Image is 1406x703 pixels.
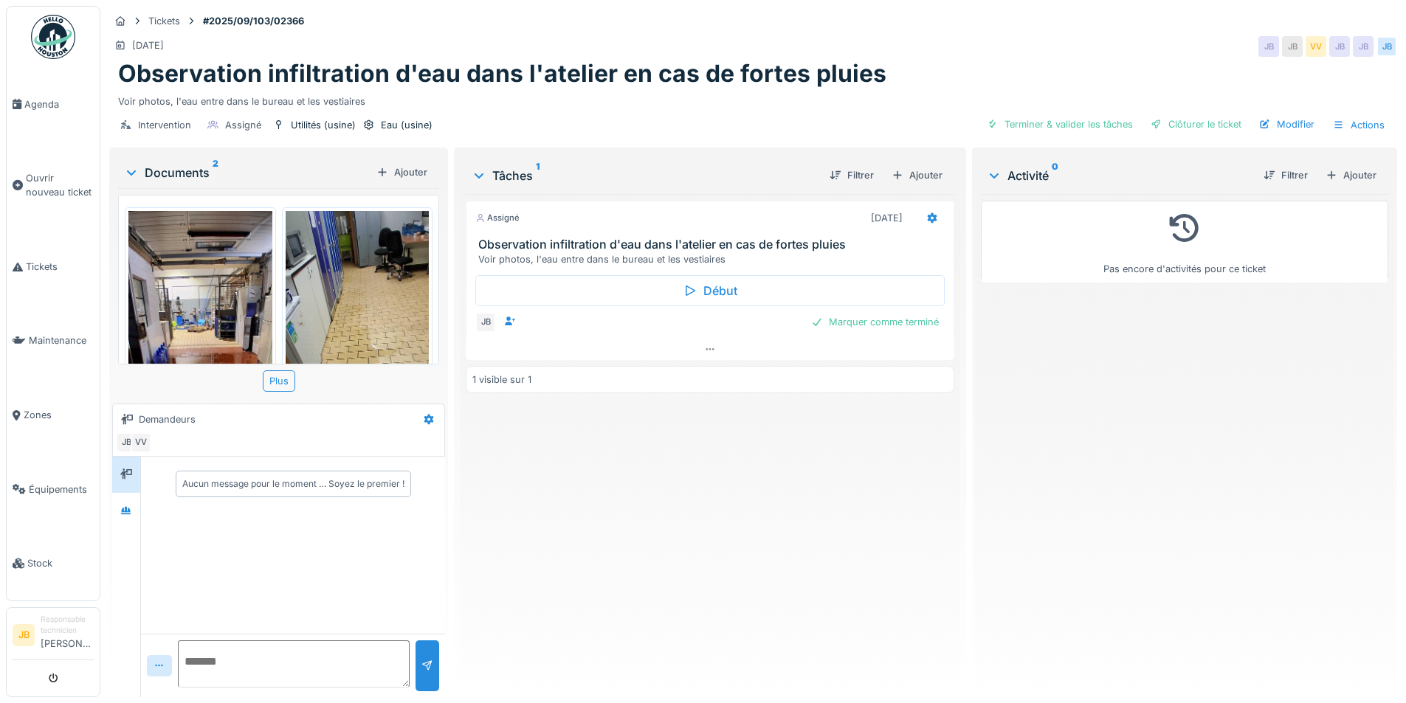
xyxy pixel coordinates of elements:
[118,89,1388,108] div: Voir photos, l'eau entre dans le bureau et les vestiaires
[1258,165,1314,185] div: Filtrer
[128,211,272,522] img: ab7wowm3qijakjufxaypakxuvfvt
[478,252,947,266] div: Voir photos, l'eau entre dans le bureau et les vestiaires
[118,60,886,88] h1: Observation infiltration d'eau dans l'atelier en cas de fortes pluies
[138,118,191,132] div: Intervention
[7,452,100,527] a: Équipements
[286,211,430,522] img: 1zymzy8xxcarp4065q4l5txn688a
[472,373,531,387] div: 1 visible sur 1
[131,432,151,453] div: VV
[1326,114,1391,136] div: Actions
[116,432,137,453] div: JB
[291,118,356,132] div: Utilités (usine)
[1253,114,1320,134] div: Modifier
[148,14,180,28] div: Tickets
[990,207,1379,276] div: Pas encore d'activités pour ce ticket
[26,171,94,199] span: Ouvrir nouveau ticket
[886,165,948,185] div: Ajouter
[132,38,164,52] div: [DATE]
[536,167,540,184] sup: 1
[1145,114,1247,134] div: Clôturer le ticket
[1320,165,1382,185] div: Ajouter
[7,142,100,230] a: Ouvrir nouveau ticket
[225,118,261,132] div: Assigné
[139,412,196,426] div: Demandeurs
[27,556,94,570] span: Stock
[24,97,94,111] span: Agenda
[475,312,496,333] div: JB
[7,526,100,600] a: Stock
[7,229,100,304] a: Tickets
[7,378,100,452] a: Zones
[1306,36,1326,57] div: VV
[1052,167,1058,184] sup: 0
[871,211,903,225] div: [DATE]
[981,114,1139,134] div: Terminer & valider les tâches
[41,614,94,657] li: [PERSON_NAME]
[197,14,310,28] strong: #2025/09/103/02366
[182,477,404,491] div: Aucun message pour le moment … Soyez le premier !
[1282,36,1303,57] div: JB
[13,624,35,646] li: JB
[7,67,100,142] a: Agenda
[1258,36,1279,57] div: JB
[824,165,880,185] div: Filtrer
[24,408,94,422] span: Zones
[124,164,371,181] div: Documents
[29,482,94,496] span: Équipements
[13,614,94,660] a: JB Responsable technicien[PERSON_NAME]
[26,260,94,274] span: Tickets
[1376,36,1397,57] div: JB
[1353,36,1374,57] div: JB
[1329,36,1350,57] div: JB
[7,304,100,378] a: Maintenance
[478,238,947,252] h3: Observation infiltration d'eau dans l'atelier en cas de fortes pluies
[41,614,94,637] div: Responsable technicien
[31,15,75,59] img: Badge_color-CXgf-gQk.svg
[213,164,218,181] sup: 2
[805,312,945,332] div: Marquer comme terminé
[987,167,1252,184] div: Activité
[29,333,94,347] span: Maintenance
[371,162,433,182] div: Ajouter
[263,370,295,392] div: Plus
[475,212,520,224] div: Assigné
[381,118,433,132] div: Eau (usine)
[475,275,944,306] div: Début
[472,167,817,184] div: Tâches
